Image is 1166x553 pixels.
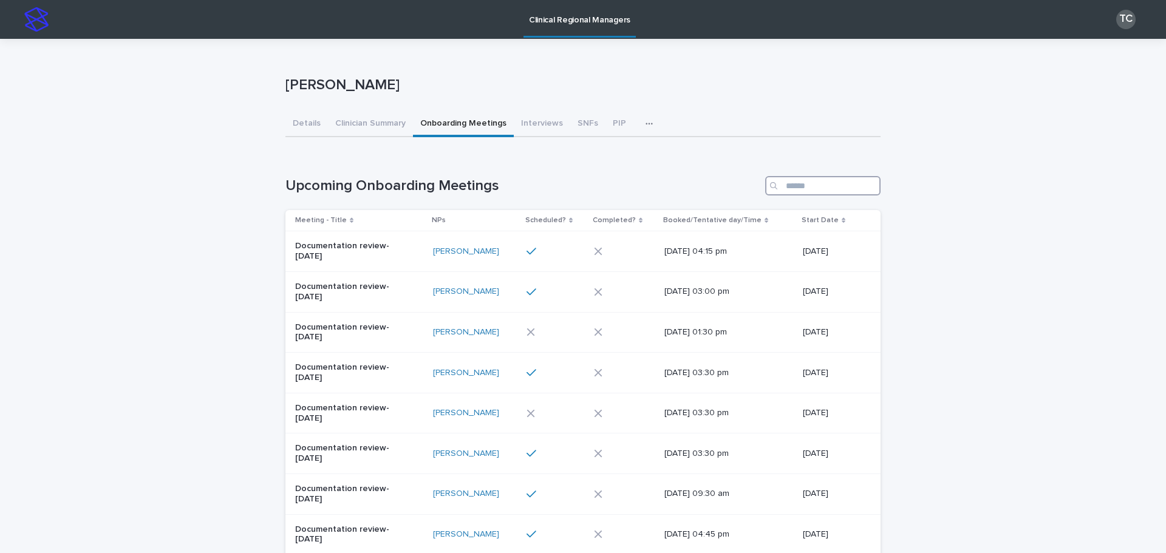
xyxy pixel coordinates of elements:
a: [PERSON_NAME] [433,327,499,338]
a: [PERSON_NAME] [433,368,499,378]
p: [DATE] [803,408,861,418]
p: Documentation review- [DATE] [295,403,397,424]
p: [DATE] 04:15 pm [664,246,766,257]
div: TC [1116,10,1136,29]
tr: Documentation review- [DATE][PERSON_NAME] [DATE] 03:30 pm[DATE] [285,353,881,393]
p: Scheduled? [525,214,566,227]
p: [DATE] [803,287,861,297]
p: [DATE] 04:45 pm [664,529,766,540]
a: [PERSON_NAME] [433,408,499,418]
button: Onboarding Meetings [413,112,514,137]
p: [DATE] 09:30 am [664,489,766,499]
p: Documentation review- [DATE] [295,322,397,343]
p: [DATE] [803,368,861,378]
tr: Documentation review- [DATE][PERSON_NAME] [DATE] 03:00 pm[DATE] [285,271,881,312]
a: [PERSON_NAME] [433,529,499,540]
a: [PERSON_NAME] [433,489,499,499]
a: [PERSON_NAME] [433,246,499,257]
p: Documentation review- [DATE] [295,524,397,545]
a: [PERSON_NAME] [433,449,499,459]
p: Documentation review- [DATE] [295,241,397,262]
button: Clinician Summary [328,112,413,137]
p: Documentation review- [DATE] [295,362,397,383]
p: [DATE] [803,529,861,540]
tr: Documentation review- [DATE][PERSON_NAME] [DATE] 04:15 pm[DATE] [285,231,881,272]
tr: Documentation review- [DATE][PERSON_NAME] [DATE] 09:30 am[DATE] [285,473,881,514]
p: [DATE] 01:30 pm [664,327,766,338]
p: Booked/Tentative day/Time [663,214,762,227]
p: Completed? [593,214,636,227]
tr: Documentation review- [DATE][PERSON_NAME] [DATE] 03:30 pm[DATE] [285,393,881,433]
h1: Upcoming Onboarding Meetings [285,177,760,195]
p: Documentation review- [DATE] [295,484,397,504]
button: Interviews [514,112,570,137]
p: Meeting - Title [295,214,347,227]
p: [DATE] [803,449,861,459]
p: Documentation review- [DATE] [295,282,397,302]
button: Details [285,112,328,137]
input: Search [765,176,881,195]
p: Documentation review- [DATE] [295,443,397,464]
tr: Documentation review- [DATE][PERSON_NAME] [DATE] 01:30 pm[DATE] [285,312,881,353]
p: [DATE] 03:30 pm [664,408,766,418]
button: PIP [605,112,633,137]
p: [PERSON_NAME] [285,76,876,94]
p: [DATE] [803,246,861,257]
p: NPs [432,214,446,227]
tr: Documentation review- [DATE][PERSON_NAME] [DATE] 03:30 pm[DATE] [285,433,881,474]
button: SNFs [570,112,605,137]
p: [DATE] [803,489,861,499]
a: [PERSON_NAME] [433,287,499,297]
p: [DATE] [803,327,861,338]
p: [DATE] 03:30 pm [664,449,766,459]
p: Start Date [802,214,839,227]
p: [DATE] 03:30 pm [664,368,766,378]
p: [DATE] 03:00 pm [664,287,766,297]
img: stacker-logo-s-only.png [24,7,49,32]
